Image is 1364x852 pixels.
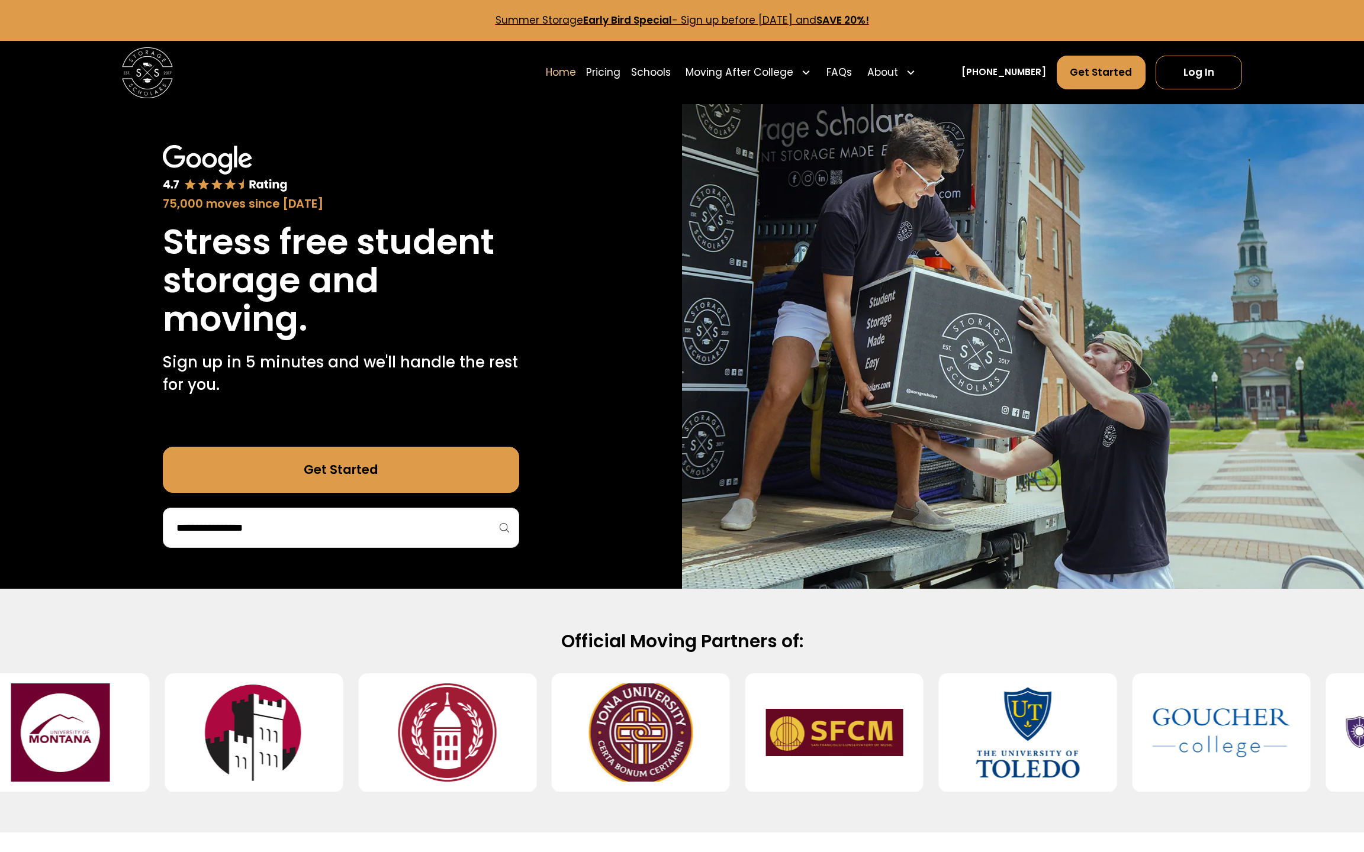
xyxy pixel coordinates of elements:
[765,683,903,782] img: San Francisco Conservatory of Music
[163,195,519,212] div: 75,000 moves since [DATE]
[867,65,898,80] div: About
[1156,56,1242,90] a: Log In
[122,47,173,98] img: Storage Scholars main logo
[546,54,576,90] a: Home
[826,54,852,90] a: FAQs
[682,104,1364,589] img: Storage Scholars makes moving and storage easy.
[163,447,519,492] a: Get Started
[163,222,519,338] h1: Stress free student storage and moving.
[681,54,816,90] div: Moving After College
[163,145,288,193] img: Google 4.7 star rating
[816,13,869,27] strong: SAVE 20%!
[1153,683,1290,782] img: Goucher College
[586,54,620,90] a: Pricing
[496,13,869,27] a: Summer StorageEarly Bird Special- Sign up before [DATE] andSAVE 20%!
[686,65,793,80] div: Moving After College
[631,54,671,90] a: Schools
[583,13,672,27] strong: Early Bird Special
[862,54,921,90] div: About
[572,683,709,782] img: Iona University
[1057,56,1146,90] a: Get Started
[275,630,1089,653] h2: Official Moving Partners of:
[185,683,323,782] img: Manhattanville University
[379,683,516,782] img: Southern Virginia University
[163,351,519,396] p: Sign up in 5 minutes and we'll handle the rest for you.
[959,683,1096,782] img: University of Toledo
[961,66,1046,79] a: [PHONE_NUMBER]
